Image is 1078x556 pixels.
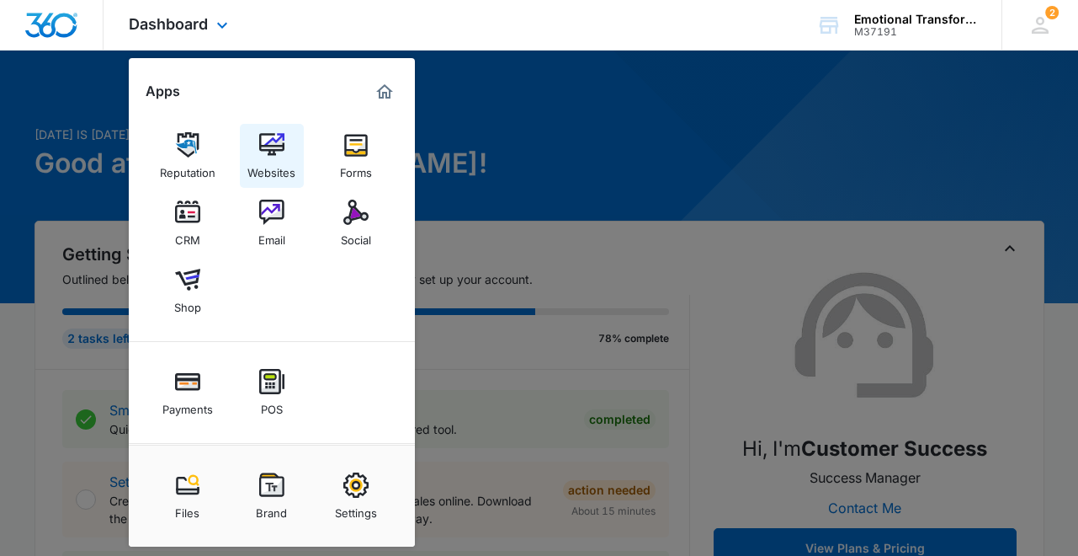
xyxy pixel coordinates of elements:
a: Settings [324,464,388,528]
span: 2 [1045,6,1059,19]
div: Brand [256,498,287,520]
div: POS [261,394,283,416]
a: Payments [156,361,220,425]
div: Reputation [160,158,215,179]
div: Payments [162,394,213,416]
a: Files [156,464,220,528]
a: Forms [324,124,388,188]
div: account id [854,26,977,38]
a: Social [324,191,388,255]
div: CRM [175,225,200,247]
a: Shop [156,259,220,323]
a: POS [240,361,304,425]
div: notifications count [1045,6,1059,19]
div: Files [175,498,199,520]
span: Dashboard [129,15,208,33]
a: Marketing 360® Dashboard [371,78,398,105]
div: Email [258,225,285,247]
div: Social [341,225,371,247]
a: Brand [240,464,304,528]
div: Shop [174,292,201,314]
div: Websites [247,158,295,179]
a: Websites [240,124,304,188]
div: Forms [340,158,372,179]
div: Settings [335,498,377,520]
div: account name [854,13,977,26]
h2: Apps [146,83,180,99]
a: CRM [156,191,220,255]
a: Email [240,191,304,255]
a: Reputation [156,124,220,188]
